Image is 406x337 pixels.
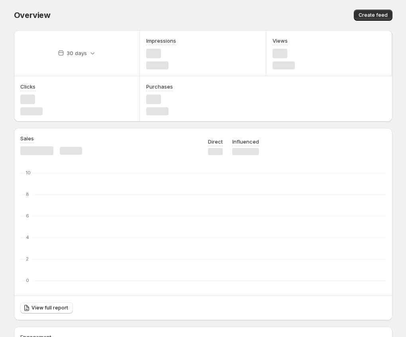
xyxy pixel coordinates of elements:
p: 30 days [67,49,87,57]
text: 10 [26,170,31,175]
text: 0 [26,278,29,283]
text: 4 [26,235,29,240]
button: Create feed [354,10,392,21]
h3: Sales [20,134,34,142]
span: Overview [14,10,51,20]
p: Influenced [232,138,259,146]
h3: Clicks [20,83,35,91]
span: Create feed [359,12,388,18]
h3: Impressions [146,37,176,45]
p: Direct [208,138,223,146]
h3: Purchases [146,83,173,91]
text: 6 [26,213,29,219]
text: 2 [26,256,29,262]
a: View full report [20,302,73,313]
h3: Views [273,37,288,45]
span: View full report [31,305,68,311]
text: 8 [26,191,29,197]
